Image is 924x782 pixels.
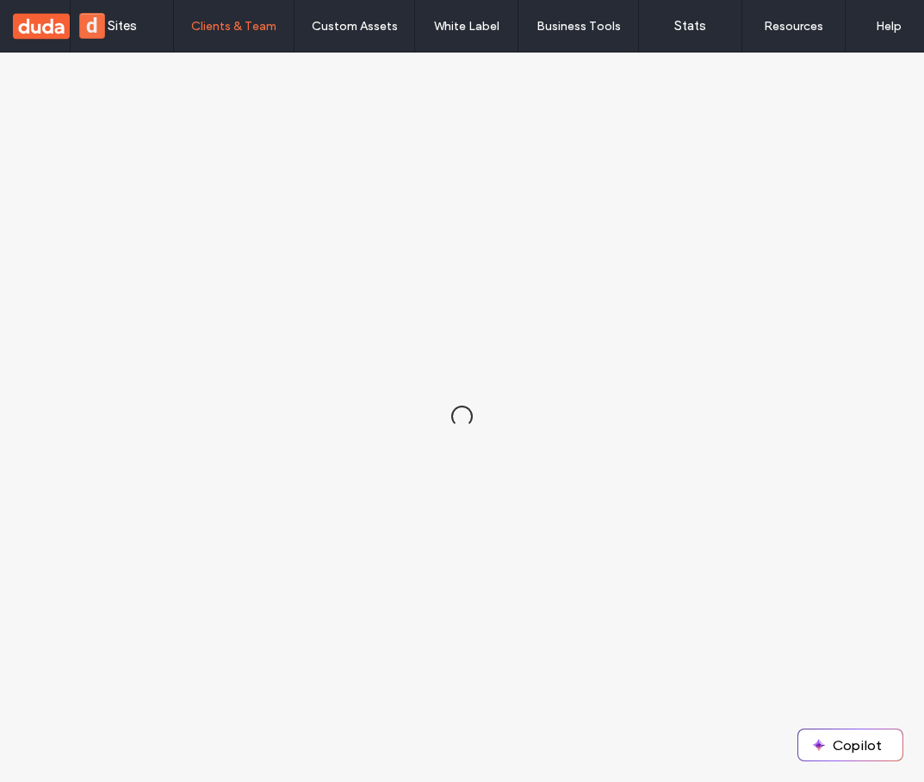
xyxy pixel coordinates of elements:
[434,19,499,34] label: White Label
[79,13,105,39] button: d
[798,729,902,760] button: Copilot
[312,19,398,34] label: Custom Assets
[674,18,706,34] label: Stats
[764,19,823,34] label: Resources
[536,19,621,34] label: Business Tools
[191,19,276,34] label: Clients & Team
[108,18,137,34] label: Sites
[876,19,902,34] label: Help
